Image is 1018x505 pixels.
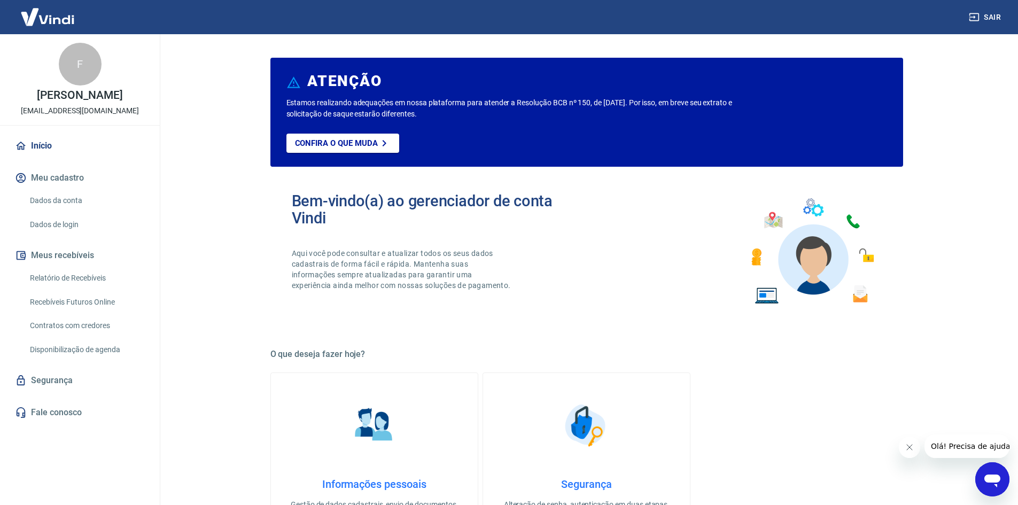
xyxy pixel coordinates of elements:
[347,399,401,452] img: Informações pessoais
[295,138,378,148] p: Confira o que muda
[13,369,147,392] a: Segurança
[975,462,1009,496] iframe: Botão para abrir a janela de mensagens
[307,76,382,87] h6: ATENÇÃO
[286,134,399,153] a: Confira o que muda
[500,478,673,491] h4: Segurança
[286,97,767,120] p: Estamos realizando adequações em nossa plataforma para atender a Resolução BCB nº 150, de [DATE]....
[13,166,147,190] button: Meu cadastro
[292,248,513,291] p: Aqui você pode consultar e atualizar todos os seus dados cadastrais de forma fácil e rápida. Mant...
[288,478,461,491] h4: Informações pessoais
[6,7,90,16] span: Olá! Precisa de ajuda?
[26,315,147,337] a: Contratos com credores
[59,43,102,86] div: F
[13,1,82,33] img: Vindi
[26,267,147,289] a: Relatório de Recebíveis
[26,214,147,236] a: Dados de login
[559,399,613,452] img: Segurança
[270,349,903,360] h5: O que deseja fazer hoje?
[13,401,147,424] a: Fale conosco
[13,244,147,267] button: Meus recebíveis
[924,434,1009,458] iframe: Mensagem da empresa
[26,291,147,313] a: Recebíveis Futuros Online
[37,90,122,101] p: [PERSON_NAME]
[967,7,1005,27] button: Sair
[26,190,147,212] a: Dados da conta
[21,105,139,116] p: [EMAIL_ADDRESS][DOMAIN_NAME]
[292,192,587,227] h2: Bem-vindo(a) ao gerenciador de conta Vindi
[26,339,147,361] a: Disponibilização de agenda
[899,437,920,458] iframe: Fechar mensagem
[13,134,147,158] a: Início
[742,192,882,310] img: Imagem de um avatar masculino com diversos icones exemplificando as funcionalidades do gerenciado...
